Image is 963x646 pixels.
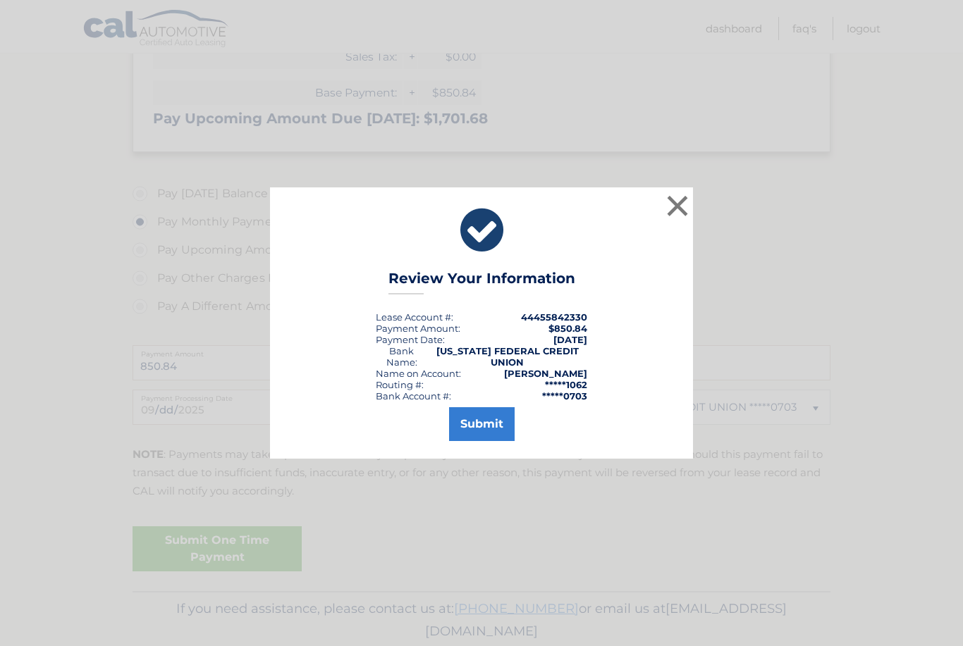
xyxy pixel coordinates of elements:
div: : [376,334,445,345]
div: Bank Account #: [376,390,451,402]
h3: Review Your Information [388,270,575,294]
div: Bank Name: [376,345,427,368]
span: $850.84 [548,323,587,334]
span: Payment Date [376,334,443,345]
span: [DATE] [553,334,587,345]
strong: [PERSON_NAME] [504,368,587,379]
strong: [US_STATE] FEDERAL CREDIT UNION [436,345,579,368]
div: Payment Amount: [376,323,460,334]
div: Name on Account: [376,368,461,379]
button: × [663,192,692,220]
button: Submit [449,407,515,441]
strong: 44455842330 [521,311,587,323]
div: Routing #: [376,379,424,390]
div: Lease Account #: [376,311,453,323]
